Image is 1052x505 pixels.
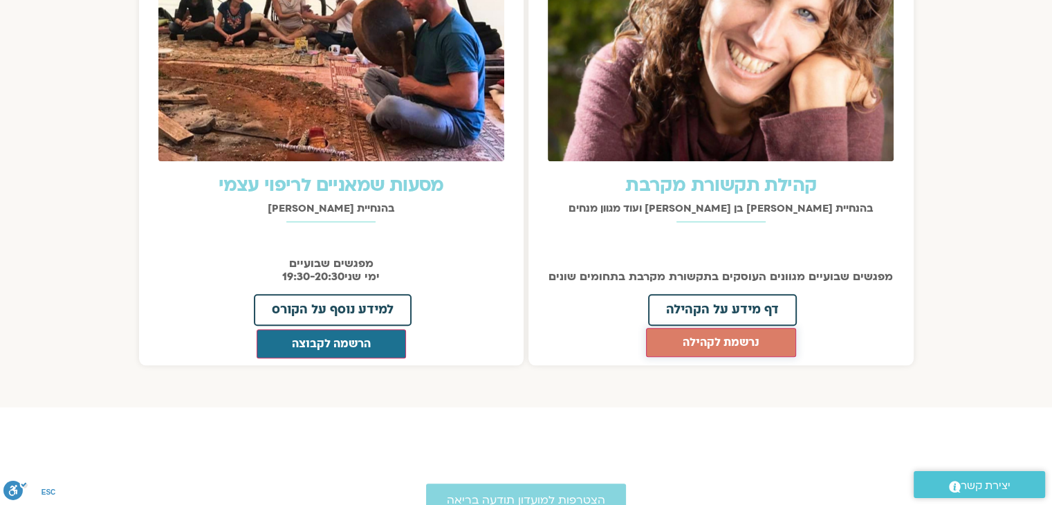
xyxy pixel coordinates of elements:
[666,304,779,316] span: דף מידע על הקהילה
[646,328,796,357] button: נרשמת לקהילה
[914,471,1045,498] a: יצירת קשר
[289,256,373,271] span: מפגשים שבועיים
[254,294,412,326] a: למידע נוסף על הקורס
[625,173,816,198] a: קהילת תקשורת מקרבת
[535,203,907,214] h2: בהנחיית [PERSON_NAME] בן [PERSON_NAME] ועוד מגוון מנחים
[272,304,394,316] span: למידע נוסף על הקורס
[535,270,907,284] p: מפגשים שבועיים מגוונים העוסקים בתקשורת מקרבת בתחומים שונים
[257,329,407,358] button: הרשמה לקבוצה
[344,269,380,284] span: ימי שני
[961,477,1011,495] span: יצירת קשר
[648,294,797,326] a: דף מידע על הקהילה
[219,173,444,198] a: מסעות שמאניים לריפוי עצמי
[146,203,517,214] h2: בהנחיית [PERSON_NAME]
[146,257,517,284] p: 19:30-20:30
